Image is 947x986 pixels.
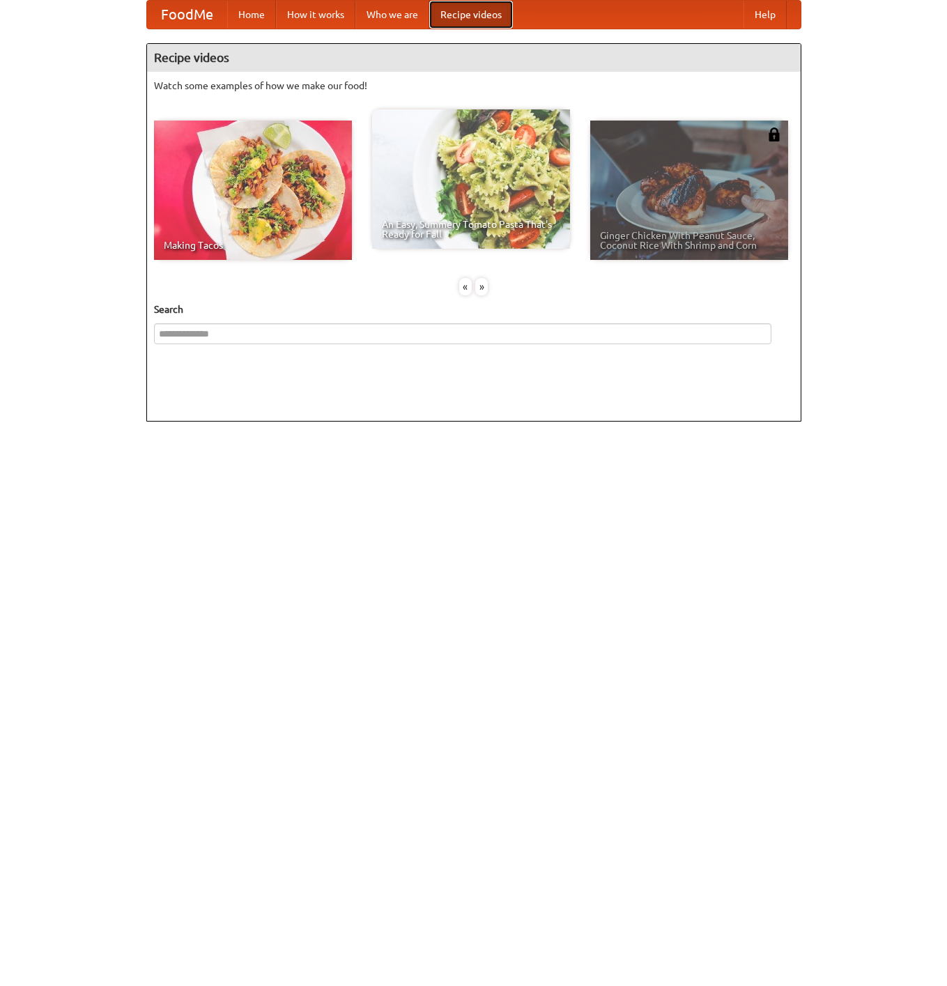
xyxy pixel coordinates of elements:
p: Watch some examples of how we make our food! [154,79,794,93]
img: 483408.png [767,128,781,141]
h5: Search [154,302,794,316]
a: Making Tacos [154,121,352,260]
div: » [475,278,488,295]
div: « [459,278,472,295]
a: Home [227,1,276,29]
a: How it works [276,1,355,29]
h4: Recipe videos [147,44,801,72]
a: Who we are [355,1,429,29]
a: An Easy, Summery Tomato Pasta That's Ready for Fall [372,109,570,249]
a: Help [744,1,787,29]
span: An Easy, Summery Tomato Pasta That's Ready for Fall [382,219,560,239]
a: Recipe videos [429,1,513,29]
a: FoodMe [147,1,227,29]
span: Making Tacos [164,240,342,250]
